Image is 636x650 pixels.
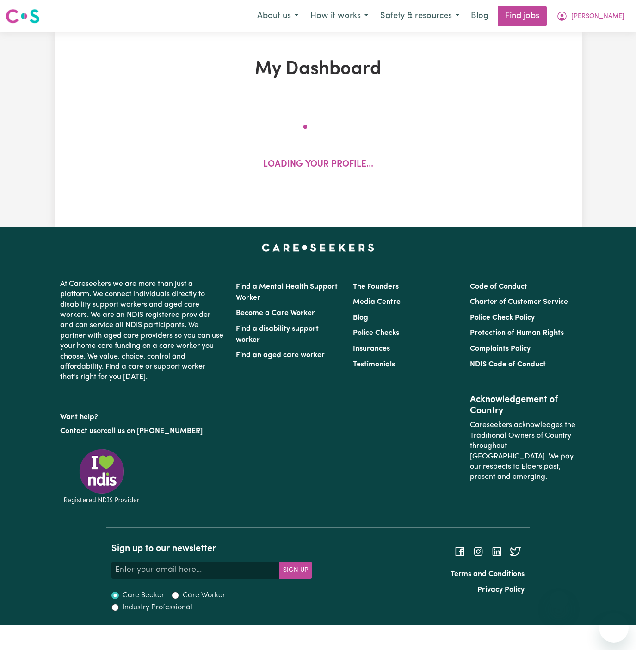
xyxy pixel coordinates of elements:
[263,158,373,172] p: Loading your profile...
[470,314,535,322] a: Police Check Policy
[183,590,225,601] label: Care Worker
[279,562,312,578] button: Subscribe
[491,547,502,555] a: Follow Careseekers on LinkedIn
[6,6,40,27] a: Careseekers logo
[111,543,312,554] h2: Sign up to our newsletter
[571,12,624,22] span: [PERSON_NAME]
[353,298,401,306] a: Media Centre
[470,283,527,291] a: Code of Conduct
[60,422,225,440] p: or
[60,447,143,505] img: Registered NDIS provider
[148,58,488,80] h1: My Dashboard
[550,591,568,609] iframe: Close message
[6,8,40,25] img: Careseekers logo
[374,6,465,26] button: Safety & resources
[236,325,319,344] a: Find a disability support worker
[353,329,399,337] a: Police Checks
[60,409,225,422] p: Want help?
[236,352,325,359] a: Find an aged care worker
[262,244,374,251] a: Careseekers home page
[470,345,531,353] a: Complaints Policy
[60,427,97,435] a: Contact us
[353,361,395,368] a: Testimonials
[60,275,225,386] p: At Careseekers we are more than just a platform. We connect individuals directly to disability su...
[550,6,630,26] button: My Account
[510,547,521,555] a: Follow Careseekers on Twitter
[353,345,390,353] a: Insurances
[353,314,368,322] a: Blog
[251,6,304,26] button: About us
[123,590,164,601] label: Care Seeker
[454,547,465,555] a: Follow Careseekers on Facebook
[236,310,315,317] a: Become a Care Worker
[470,394,576,416] h2: Acknowledgement of Country
[470,361,546,368] a: NDIS Code of Conduct
[304,6,374,26] button: How it works
[470,298,568,306] a: Charter of Customer Service
[236,283,338,302] a: Find a Mental Health Support Worker
[353,283,399,291] a: The Founders
[599,613,629,643] iframe: Button to launch messaging window
[123,602,192,613] label: Industry Professional
[470,416,576,486] p: Careseekers acknowledges the Traditional Owners of Country throughout [GEOGRAPHIC_DATA]. We pay o...
[477,586,525,594] a: Privacy Policy
[111,562,279,578] input: Enter your email here...
[104,427,203,435] a: call us on [PHONE_NUMBER]
[451,570,525,578] a: Terms and Conditions
[498,6,547,26] a: Find jobs
[465,6,494,26] a: Blog
[473,547,484,555] a: Follow Careseekers on Instagram
[470,329,564,337] a: Protection of Human Rights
